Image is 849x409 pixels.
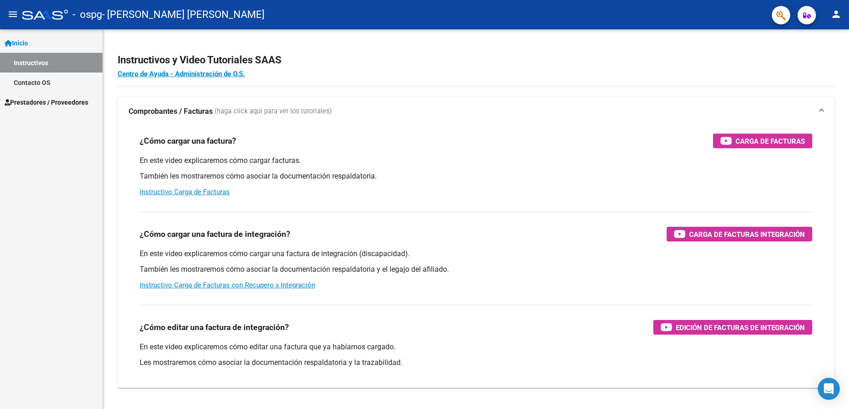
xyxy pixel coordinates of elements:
h2: Instructivos y Video Tutoriales SAAS [118,51,834,69]
p: También les mostraremos cómo asociar la documentación respaldatoria. [140,171,812,181]
p: En este video explicaremos cómo cargar una factura de integración (discapacidad). [140,249,812,259]
span: - ospg [73,5,102,25]
span: Edición de Facturas de integración [676,322,805,333]
p: En este video explicaremos cómo editar una factura que ya habíamos cargado. [140,342,812,352]
mat-icon: person [831,9,842,20]
span: Inicio [5,38,28,48]
a: Centro de Ayuda - Administración de O.S. [118,70,245,78]
strong: Comprobantes / Facturas [129,106,213,117]
span: - [PERSON_NAME] [PERSON_NAME] [102,5,265,25]
button: Carga de Facturas [713,134,812,148]
h3: ¿Cómo editar una factura de integración? [140,321,289,334]
button: Carga de Facturas Integración [667,227,812,241]
div: Open Intercom Messenger [818,378,840,400]
p: En este video explicaremos cómo cargar facturas. [140,156,812,166]
p: También les mostraremos cómo asociar la documentación respaldatoria y el legajo del afiliado. [140,264,812,275]
p: Les mostraremos cómo asociar la documentación respaldatoria y la trazabilidad. [140,358,812,368]
span: (haga click aquí para ver los tutoriales) [215,106,332,117]
div: Comprobantes / Facturas (haga click aquí para ver los tutoriales) [118,126,834,388]
mat-expansion-panel-header: Comprobantes / Facturas (haga click aquí para ver los tutoriales) [118,97,834,126]
h3: ¿Cómo cargar una factura de integración? [140,228,290,241]
h3: ¿Cómo cargar una factura? [140,134,236,147]
span: Carga de Facturas [736,135,805,147]
span: Prestadores / Proveedores [5,97,88,107]
mat-icon: menu [7,9,18,20]
a: Instructivo Carga de Facturas con Recupero x Integración [140,281,315,289]
span: Carga de Facturas Integración [689,229,805,240]
a: Instructivo Carga de Facturas [140,188,230,196]
button: Edición de Facturas de integración [653,320,812,335]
